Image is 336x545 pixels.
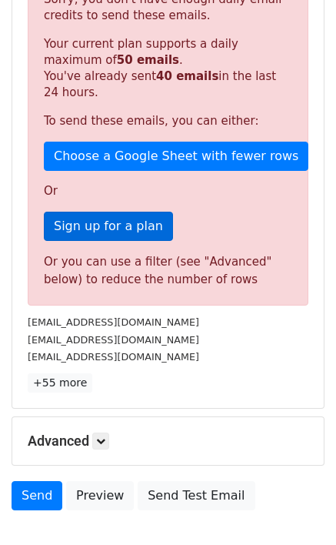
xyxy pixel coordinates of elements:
strong: 50 emails [117,53,179,67]
p: Your current plan supports a daily maximum of . You've already sent in the last 24 hours. [44,36,292,101]
a: +55 more [28,373,92,393]
small: [EMAIL_ADDRESS][DOMAIN_NAME] [28,316,199,328]
iframe: Chat Widget [259,471,336,545]
h5: Advanced [28,433,308,450]
div: Or you can use a filter (see "Advanced" below) to reduce the number of rows [44,253,292,288]
small: [EMAIL_ADDRESS][DOMAIN_NAME] [28,351,199,363]
a: Send [12,481,62,510]
small: [EMAIL_ADDRESS][DOMAIN_NAME] [28,334,199,346]
strong: 40 emails [156,69,218,83]
p: Or [44,183,292,199]
a: Choose a Google Sheet with fewer rows [44,142,308,171]
div: Tiện ích trò chuyện [259,471,336,545]
a: Send Test Email [138,481,254,510]
p: To send these emails, you can either: [44,113,292,129]
a: Sign up for a plan [44,212,173,241]
a: Preview [66,481,134,510]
